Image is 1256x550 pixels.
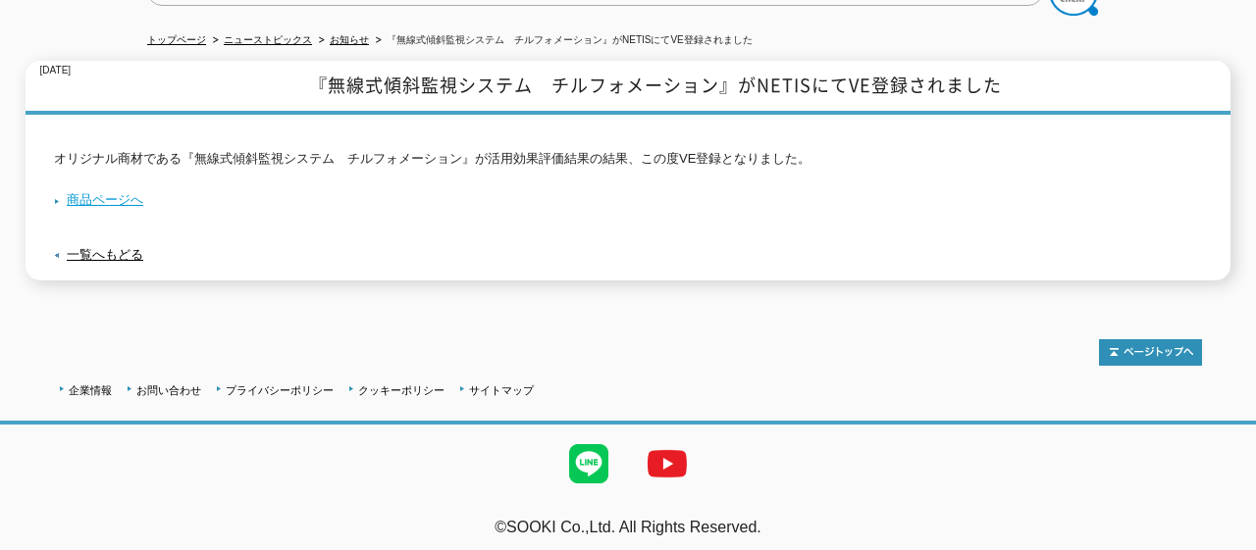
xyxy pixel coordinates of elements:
[628,425,706,503] img: YouTube
[147,34,206,45] a: トップページ
[1099,339,1202,366] img: トップページへ
[54,192,143,207] a: 商品ページへ
[372,30,753,51] li: 『無線式傾斜監視システム チルフォメーション』がNETISにてVE登録されました
[358,384,445,396] a: クッキーポリシー
[136,384,201,396] a: お問い合わせ
[549,425,628,503] img: LINE
[69,384,112,396] a: 企業情報
[54,149,1202,170] p: オリジナル商材である『無線式傾斜監視システム チルフォメーション』が活用効果評価結果の結果、この度VE登録となりました。
[67,247,143,262] a: 一覧へもどる
[469,384,534,396] a: サイトマップ
[224,34,312,45] a: ニューストピックス
[26,61,1231,115] h1: 『無線式傾斜監視システム チルフォメーション』がNETISにてVE登録されました
[330,34,369,45] a: お知らせ
[40,61,71,81] p: [DATE]
[226,384,334,396] a: プライバシーポリシー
